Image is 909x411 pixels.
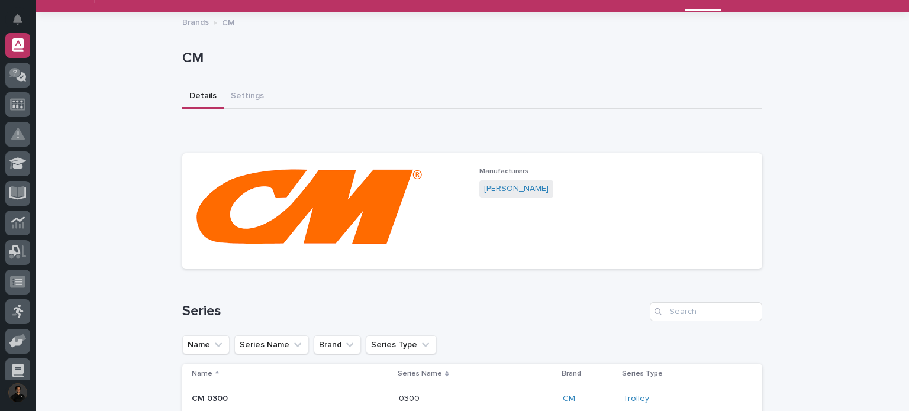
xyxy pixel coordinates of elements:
[224,85,271,109] button: Settings
[182,15,209,28] a: Brands
[222,15,235,28] p: CM
[182,335,230,354] button: Name
[399,391,422,404] p: 0300
[5,380,30,405] button: users-avatar
[366,335,437,354] button: Series Type
[15,14,30,33] div: Notifications
[484,183,549,195] a: [PERSON_NAME]
[192,391,230,404] p: CM 0300
[192,367,212,380] p: Name
[314,335,361,354] button: Brand
[623,394,649,404] a: Trolley
[398,367,442,380] p: Series Name
[234,335,309,354] button: Series Name
[622,367,663,380] p: Series Type
[479,168,528,175] span: Manufacturers
[562,367,581,380] p: Brand
[196,167,422,245] img: dUXucG6bSf6vZ-KbDboESmBtwJ4QgaXcIs7hEwlHL6U
[563,394,575,404] a: CM
[650,302,762,321] input: Search
[5,7,30,32] button: Notifications
[182,50,757,67] p: CM
[182,85,224,109] button: Details
[182,303,645,320] h1: Series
